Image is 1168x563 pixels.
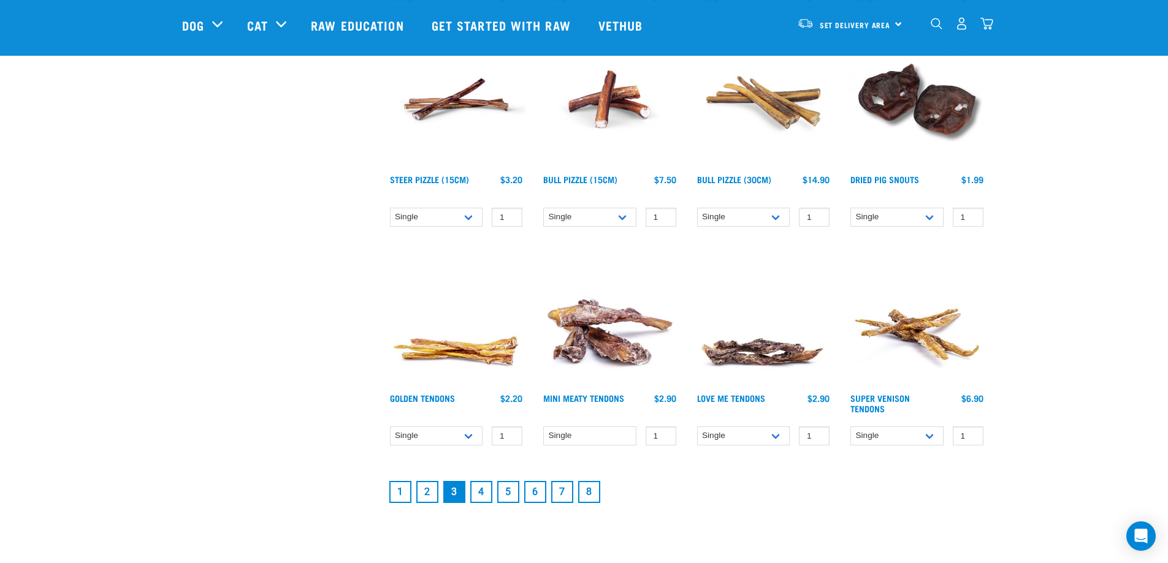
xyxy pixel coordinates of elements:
div: $2.90 [807,393,830,403]
input: 1 [492,208,522,227]
a: Love Me Tendons [697,396,765,400]
div: $3.20 [500,175,522,184]
img: Raw Essentials Steer Pizzle 15cm [387,30,526,169]
a: Goto page 5 [497,481,519,503]
div: $1.99 [961,175,983,184]
input: 1 [492,426,522,445]
div: $2.90 [654,393,676,403]
img: Pile Of Love Tendons For Pets [694,249,833,388]
input: 1 [953,426,983,445]
img: Bull Pizzle [540,30,679,169]
div: $6.90 [961,393,983,403]
input: 1 [953,208,983,227]
input: 1 [646,208,676,227]
img: Bull Pizzle 30cm for Dogs [694,30,833,169]
img: 1286 Super Tendons 01 [847,249,987,388]
a: Page 3 [443,481,465,503]
a: Goto page 6 [524,481,546,503]
a: Golden Tendons [390,396,455,400]
img: home-icon-1@2x.png [931,18,942,29]
a: Goto page 1 [389,481,411,503]
a: Vethub [586,1,658,50]
nav: pagination [387,478,987,505]
a: Goto page 2 [416,481,438,503]
div: Open Intercom Messenger [1126,521,1156,551]
img: 1293 Golden Tendons 01 [387,249,526,388]
div: $14.90 [803,175,830,184]
input: 1 [799,208,830,227]
a: Cat [247,16,268,34]
a: Bull Pizzle (15cm) [543,177,617,181]
img: user.png [955,17,968,30]
a: Super Venison Tendons [850,396,910,410]
a: Goto page 8 [578,481,600,503]
img: IMG 9990 [847,30,987,169]
input: 1 [799,426,830,445]
div: $2.20 [500,393,522,403]
a: Dried Pig Snouts [850,177,919,181]
a: Bull Pizzle (30cm) [697,177,771,181]
input: 1 [646,426,676,445]
img: van-moving.png [797,18,814,29]
div: $7.50 [654,175,676,184]
a: Get started with Raw [419,1,586,50]
a: Goto page 4 [470,481,492,503]
span: Set Delivery Area [820,23,891,27]
a: Goto page 7 [551,481,573,503]
a: Steer Pizzle (15cm) [390,177,469,181]
a: Raw Education [299,1,419,50]
img: home-icon@2x.png [980,17,993,30]
a: Mini Meaty Tendons [543,396,624,400]
a: Dog [182,16,204,34]
img: 1289 Mini Tendons 01 [540,249,679,388]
